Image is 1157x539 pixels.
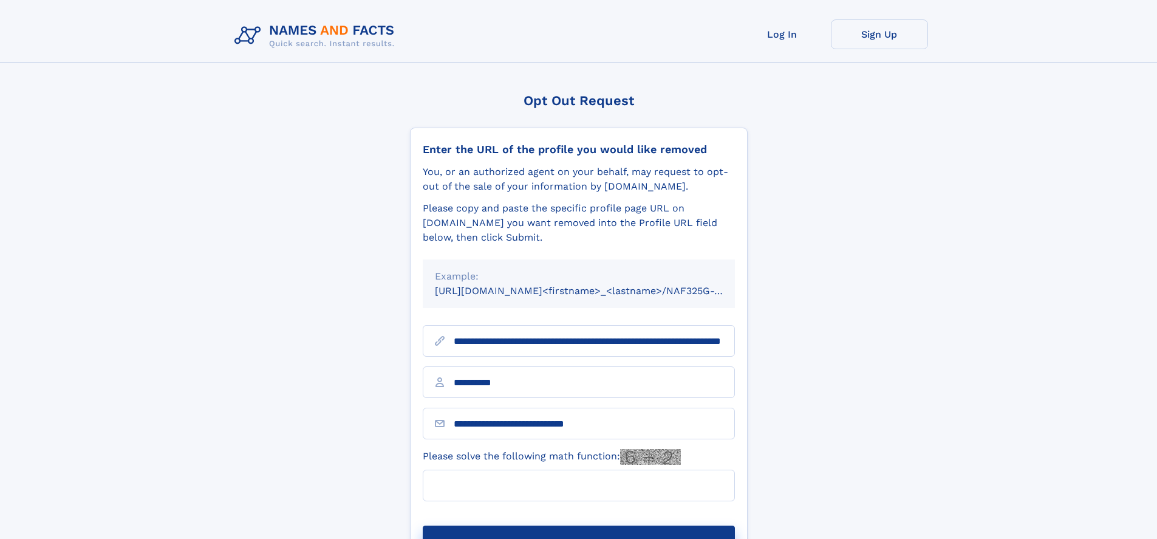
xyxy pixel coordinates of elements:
div: Please copy and paste the specific profile page URL on [DOMAIN_NAME] you want removed into the Pr... [423,201,735,245]
img: Logo Names and Facts [230,19,404,52]
label: Please solve the following math function: [423,449,681,465]
a: Log In [734,19,831,49]
a: Sign Up [831,19,928,49]
small: [URL][DOMAIN_NAME]<firstname>_<lastname>/NAF325G-xxxxxxxx [435,285,758,297]
div: Opt Out Request [410,93,748,108]
div: You, or an authorized agent on your behalf, may request to opt-out of the sale of your informatio... [423,165,735,194]
div: Example: [435,269,723,284]
div: Enter the URL of the profile you would like removed [423,143,735,156]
